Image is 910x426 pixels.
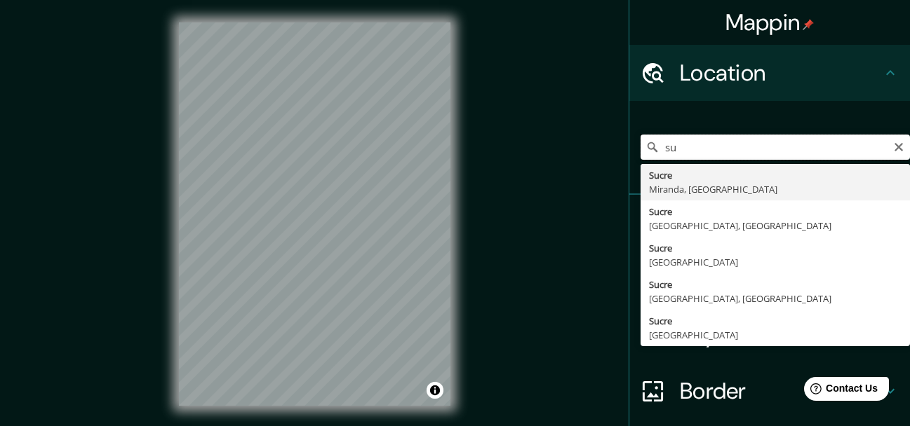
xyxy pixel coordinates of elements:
button: Toggle attribution [427,382,443,399]
div: Sucre [649,314,902,328]
button: Clear [893,139,904,153]
div: Style [629,251,910,307]
div: [GEOGRAPHIC_DATA], [GEOGRAPHIC_DATA] [649,219,902,233]
div: Pins [629,195,910,251]
div: [GEOGRAPHIC_DATA], [GEOGRAPHIC_DATA] [649,291,902,305]
div: [GEOGRAPHIC_DATA] [649,328,902,342]
div: Location [629,45,910,101]
h4: Layout [680,321,882,349]
div: [GEOGRAPHIC_DATA] [649,255,902,269]
h4: Border [680,377,882,405]
h4: Location [680,59,882,87]
div: Sucre [649,205,902,219]
input: Pick your city or area [641,135,910,160]
div: Sucre [649,168,902,182]
iframe: Help widget launcher [785,371,895,411]
div: Sucre [649,241,902,255]
canvas: Map [179,22,450,406]
div: Miranda, [GEOGRAPHIC_DATA] [649,182,902,196]
h4: Mappin [725,8,815,36]
div: Layout [629,307,910,363]
div: Sucre [649,277,902,291]
div: Border [629,363,910,419]
img: pin-icon.png [803,19,814,30]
